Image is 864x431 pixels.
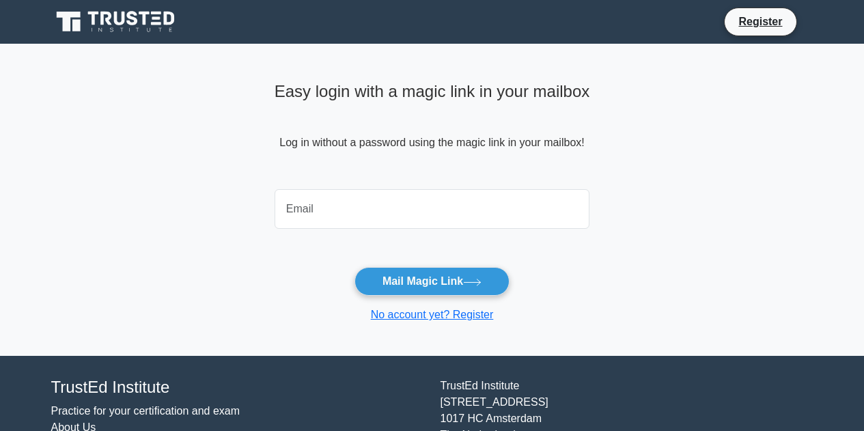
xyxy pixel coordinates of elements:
[275,189,590,229] input: Email
[730,13,790,30] a: Register
[275,77,590,184] div: Log in without a password using the magic link in your mailbox!
[354,267,510,296] button: Mail Magic Link
[51,405,240,417] a: Practice for your certification and exam
[275,82,590,102] h4: Easy login with a magic link in your mailbox
[51,378,424,398] h4: TrustEd Institute
[371,309,494,320] a: No account yet? Register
